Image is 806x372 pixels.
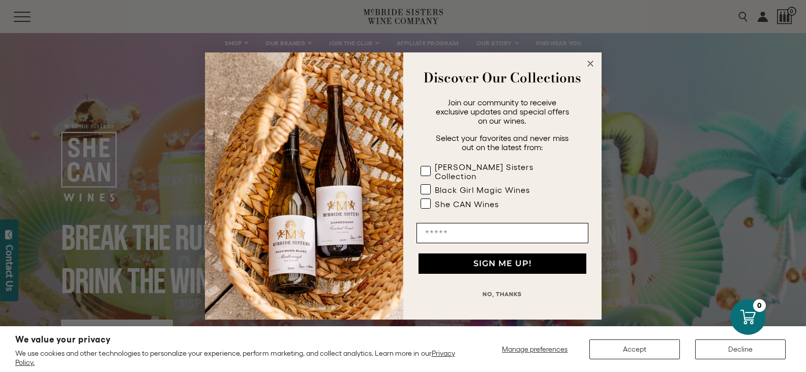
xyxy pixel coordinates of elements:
span: Manage preferences [502,345,568,353]
div: 0 [753,299,766,312]
h2: We value your privacy [15,335,457,344]
button: Close dialog [584,58,596,70]
input: Email [416,223,588,243]
button: Manage preferences [496,339,574,359]
a: Privacy Policy. [15,349,455,366]
p: We use cookies and other technologies to personalize your experience, perform marketing, and coll... [15,349,457,367]
button: Decline [695,339,786,359]
span: Select your favorites and never miss out on the latest from: [436,133,569,152]
strong: Discover Our Collections [424,68,581,88]
div: She CAN Wines [435,199,499,209]
button: SIGN ME UP! [419,253,586,274]
div: Black Girl Magic Wines [435,185,530,194]
div: [PERSON_NAME] Sisters Collection [435,162,568,181]
span: Join our community to receive exclusive updates and special offers on our wines. [436,98,569,125]
button: Accept [589,339,680,359]
img: 42653730-7e35-4af7-a99d-12bf478283cf.jpeg [205,52,403,320]
button: NO, THANKS [416,284,588,304]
